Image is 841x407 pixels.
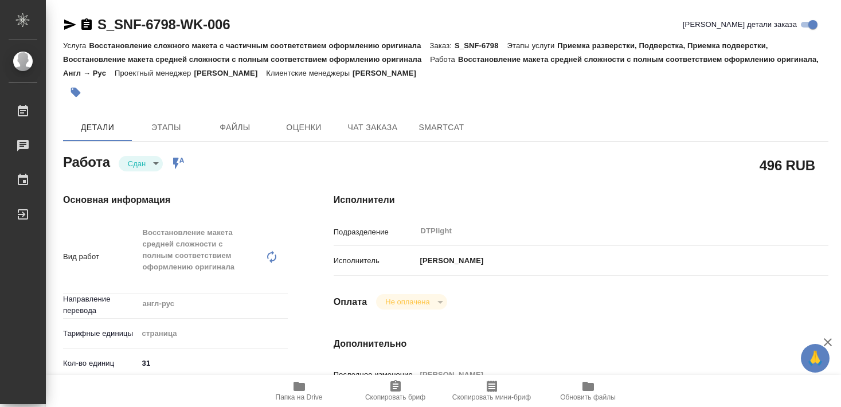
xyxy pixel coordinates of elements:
button: Скопировать мини-бриф [444,375,540,407]
p: Проектный менеджер [115,69,194,77]
p: Этапы услуги [507,41,558,50]
p: Восстановление сложного макета с частичным соответствием оформлению оригинала [89,41,429,50]
p: Последнее изменение [334,369,416,381]
h2: 496 RUB [760,155,815,175]
span: Оценки [276,120,331,135]
button: Добавить тэг [63,80,88,105]
span: 🙏 [805,346,825,370]
p: Направление перевода [63,293,138,316]
span: Файлы [208,120,263,135]
p: Тарифные единицы [63,328,138,339]
div: страница [138,324,288,343]
span: [PERSON_NAME] детали заказа [683,19,797,30]
button: Обновить файлы [540,375,636,407]
span: Детали [70,120,125,135]
h2: Работа [63,151,110,171]
h4: Основная информация [63,193,288,207]
p: Работа [430,55,458,64]
div: Сдан [119,156,163,171]
button: Сдан [124,159,149,169]
h4: Дополнительно [334,337,828,351]
p: Кол-во единиц [63,358,138,369]
input: Пустое поле [416,366,787,383]
span: Чат заказа [345,120,400,135]
a: S_SNF-6798-WK-006 [97,17,230,32]
span: Скопировать мини-бриф [452,393,531,401]
button: 🙏 [801,344,830,373]
span: Обновить файлы [560,393,616,401]
button: Скопировать бриф [347,375,444,407]
p: [PERSON_NAME] [353,69,425,77]
p: Подразделение [334,226,416,238]
p: Клиентские менеджеры [266,69,353,77]
div: Сдан [376,294,447,310]
p: [PERSON_NAME] [416,255,484,267]
p: Исполнитель [334,255,416,267]
p: Услуга [63,41,89,50]
p: [PERSON_NAME] [194,69,266,77]
p: S_SNF-6798 [455,41,507,50]
button: Скопировать ссылку для ЯМессенджера [63,18,77,32]
button: Не оплачена [382,297,433,307]
span: Скопировать бриф [365,393,425,401]
h4: Оплата [334,295,367,309]
p: Заказ: [430,41,455,50]
input: ✎ Введи что-нибудь [138,355,288,371]
p: Вид работ [63,251,138,263]
span: Этапы [139,120,194,135]
button: Папка на Drive [251,375,347,407]
span: SmartCat [414,120,469,135]
button: Скопировать ссылку [80,18,93,32]
h4: Исполнители [334,193,828,207]
span: Папка на Drive [276,393,323,401]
